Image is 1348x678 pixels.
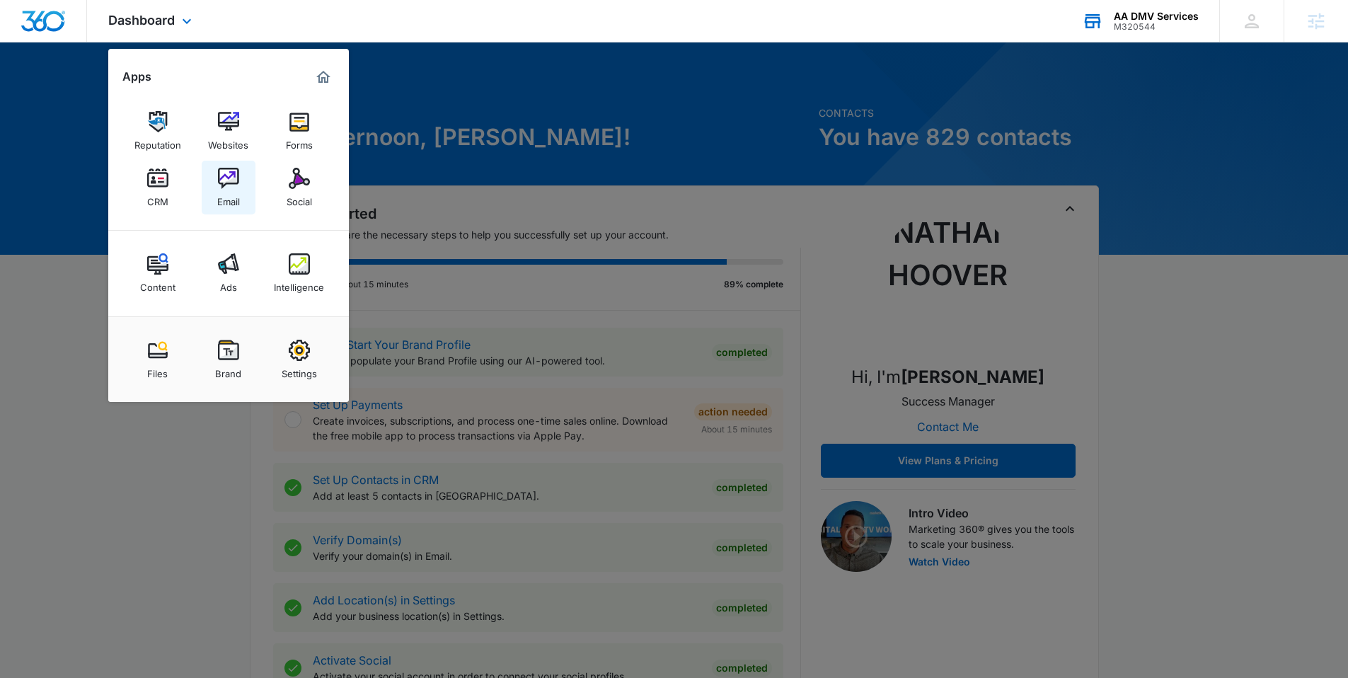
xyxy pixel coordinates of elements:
div: Ads [220,275,237,293]
div: Email [217,189,240,207]
div: account id [1114,22,1199,32]
a: Brand [202,333,255,386]
div: Files [147,361,168,379]
a: Social [272,161,326,214]
a: Marketing 360® Dashboard [312,66,335,88]
span: Dashboard [108,13,175,28]
a: Forms [272,104,326,158]
div: Content [140,275,175,293]
h2: Apps [122,70,151,84]
div: Social [287,189,312,207]
div: Reputation [134,132,181,151]
a: Content [131,246,185,300]
a: Ads [202,246,255,300]
div: Intelligence [274,275,324,293]
a: Websites [202,104,255,158]
div: Forms [286,132,313,151]
div: Websites [208,132,248,151]
a: Reputation [131,104,185,158]
div: Brand [215,361,241,379]
div: Settings [282,361,317,379]
a: Settings [272,333,326,386]
a: Intelligence [272,246,326,300]
div: CRM [147,189,168,207]
div: account name [1114,11,1199,22]
a: Email [202,161,255,214]
a: Files [131,333,185,386]
a: CRM [131,161,185,214]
